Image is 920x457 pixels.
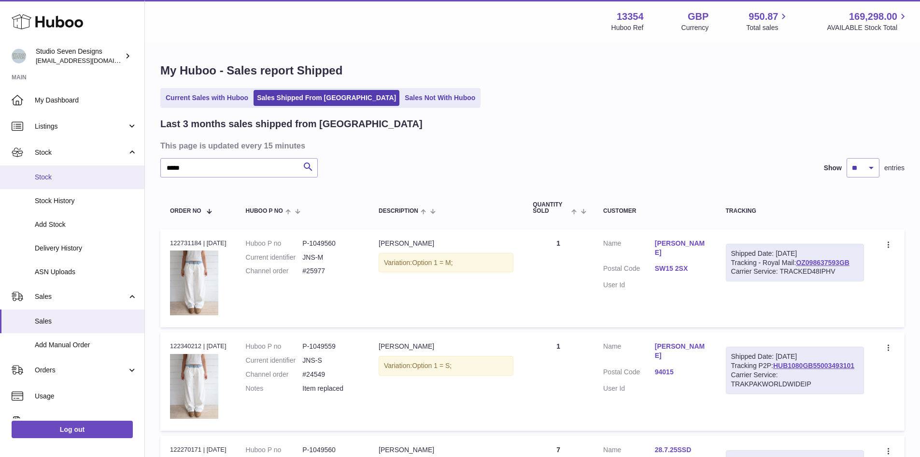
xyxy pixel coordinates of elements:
span: Stock History [35,196,137,206]
span: 950.87 [749,10,778,23]
div: [PERSON_NAME] [379,239,513,248]
dd: JNS-S [302,356,359,365]
div: Carrier Service: TRACKED48IPHV [731,267,859,276]
span: Add Manual Order [35,340,137,350]
div: Currency [681,23,709,32]
dt: User Id [603,384,655,393]
a: 94015 [655,368,707,377]
div: [PERSON_NAME] [379,445,513,455]
span: ASN Uploads [35,267,137,277]
td: 1 [523,229,594,328]
div: Variation: [379,253,513,273]
span: Delivery History [35,244,137,253]
a: OZ098637593GB [796,259,849,266]
strong: GBP [688,10,708,23]
span: Listings [35,122,127,131]
dd: JNS-M [302,253,359,262]
dt: Current identifier [246,253,303,262]
a: Current Sales with Huboo [162,90,252,106]
dt: Name [603,342,655,363]
label: Show [824,163,842,173]
span: Sales [35,292,127,301]
span: Option 1 = S; [412,362,452,369]
h1: My Huboo - Sales report Shipped [160,63,905,78]
div: Shipped Date: [DATE] [731,249,859,258]
div: 122270171 | [DATE] [170,445,226,454]
a: Sales Shipped From [GEOGRAPHIC_DATA] [254,90,399,106]
dt: Notes [246,384,303,393]
div: Huboo Ref [611,23,644,32]
a: Log out [12,421,133,438]
a: Sales Not With Huboo [401,90,479,106]
dt: Huboo P no [246,239,303,248]
span: My Dashboard [35,96,137,105]
span: entries [884,163,905,173]
div: Studio Seven Designs [36,47,123,65]
div: 122731184 | [DATE] [170,239,226,248]
dd: P-1049559 [302,342,359,351]
span: Invoicing and Payments [35,418,127,427]
img: 28_01e20ca1-e251-4b69-ae14-14115cc90b8d.png [170,251,218,315]
dt: Name [603,445,655,457]
dt: Huboo P no [246,342,303,351]
dd: #24549 [302,370,359,379]
div: [PERSON_NAME] [379,342,513,351]
span: Stock [35,148,127,157]
span: Order No [170,208,201,214]
img: internalAdmin-13354@internal.huboo.com [12,49,26,63]
div: 122340212 | [DATE] [170,342,226,351]
strong: 13354 [617,10,644,23]
dt: Current identifier [246,356,303,365]
dd: P-1049560 [302,239,359,248]
a: 28.7.25SSD [655,445,707,455]
span: Description [379,208,418,214]
a: [PERSON_NAME] [655,342,707,360]
a: SW15 2SX [655,264,707,273]
dt: Channel order [246,370,303,379]
span: Stock [35,173,137,182]
span: Total sales [746,23,789,32]
span: Sales [35,317,137,326]
div: Carrier Service: TRAKPAKWORLDWIDEIP [731,370,859,389]
div: Shipped Date: [DATE] [731,352,859,361]
span: Huboo P no [246,208,283,214]
span: Usage [35,392,137,401]
h3: This page is updated every 15 minutes [160,140,902,151]
div: Variation: [379,356,513,376]
span: 169,298.00 [849,10,897,23]
span: Orders [35,366,127,375]
dt: User Id [603,280,655,290]
h2: Last 3 months sales shipped from [GEOGRAPHIC_DATA] [160,118,423,131]
td: 1 [523,332,594,431]
span: AVAILABLE Stock Total [827,23,908,32]
a: 169,298.00 AVAILABLE Stock Total [827,10,908,32]
span: Option 1 = M; [412,259,453,266]
a: [PERSON_NAME] [655,239,707,257]
dt: Huboo P no [246,445,303,455]
a: 950.87 Total sales [746,10,789,32]
dd: #25977 [302,266,359,276]
dt: Name [603,239,655,260]
dt: Channel order [246,266,303,276]
img: 28_01e20ca1-e251-4b69-ae14-14115cc90b8d.png [170,354,218,419]
div: Tracking P2P: [726,347,864,394]
div: Customer [603,208,706,214]
span: Quantity Sold [533,202,568,214]
dd: P-1049560 [302,445,359,455]
span: Add Stock [35,220,137,229]
div: Tracking [726,208,864,214]
a: HUB1080GB55003493101 [773,362,854,369]
div: Tracking - Royal Mail: [726,244,864,282]
span: [EMAIL_ADDRESS][DOMAIN_NAME] [36,57,142,64]
dt: Postal Code [603,368,655,379]
dt: Postal Code [603,264,655,276]
p: Item replaced [302,384,359,393]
